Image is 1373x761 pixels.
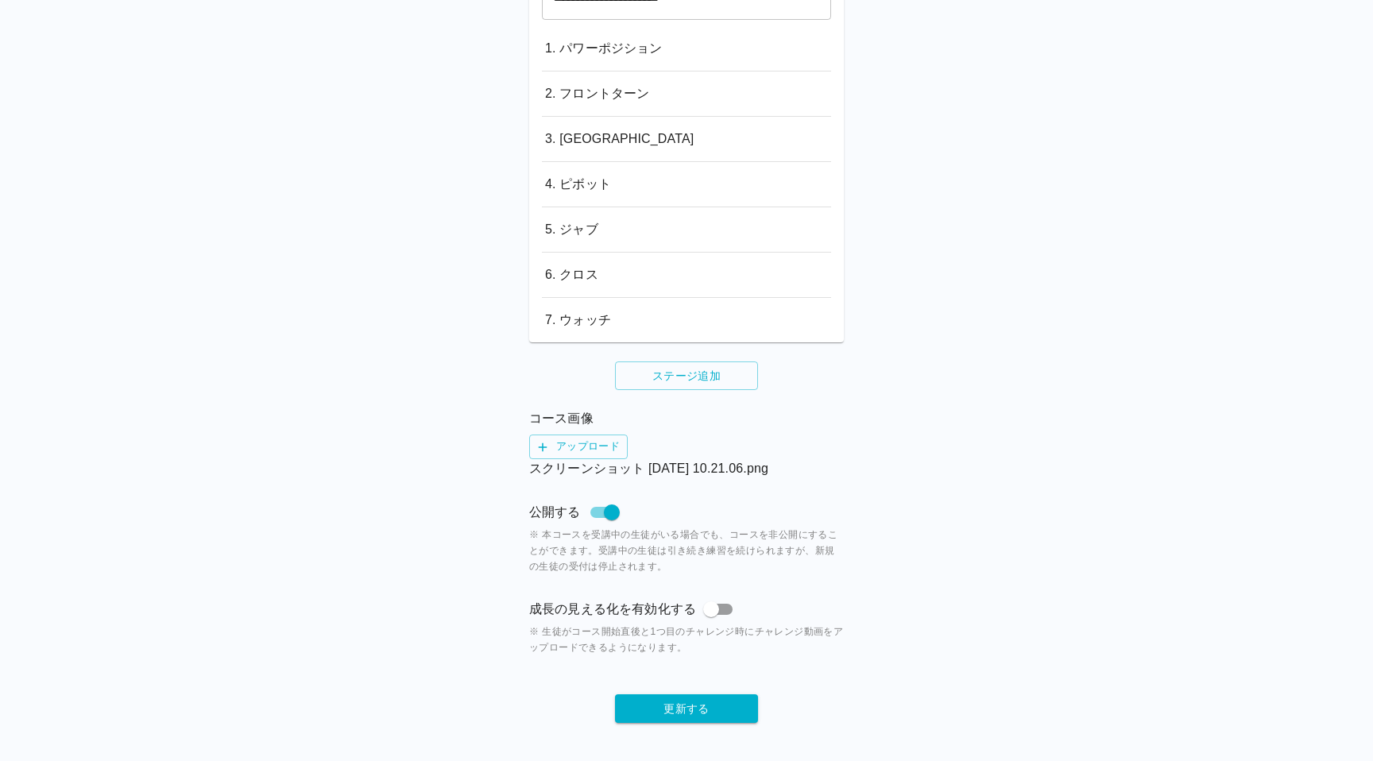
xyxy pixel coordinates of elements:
p: 7. ウォッチ [545,311,611,330]
p: コース画像 [529,409,844,428]
p: 3. [GEOGRAPHIC_DATA] [545,129,694,149]
label: アップロード [529,435,628,459]
span: ※ 本コースを受講中の生徒がいる場合でも、コースを非公開にすることができます。受講中の生徒は引き続き練習を続けられますが、新規の生徒の受付は停止されます。 [529,527,844,575]
p: 5. ジャブ [545,220,598,239]
p: 4. ピボット [545,175,611,194]
p: 6. クロス [545,265,598,284]
span: ※ 生徒がコース開始直後と1つ目のチャレンジ時にチャレンジ動画をアップロードできるようになります。 [529,624,844,656]
button: 更新する [615,694,758,724]
p: スクリーンショット [DATE] 10.21.06.png [529,459,844,478]
p: 公開する [529,503,581,522]
p: 2. フロントターン [545,84,649,103]
p: 成長の見える化を有効化する [529,600,696,619]
button: ステージ追加 [615,361,758,391]
p: 1. パワーポジション [545,39,662,58]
